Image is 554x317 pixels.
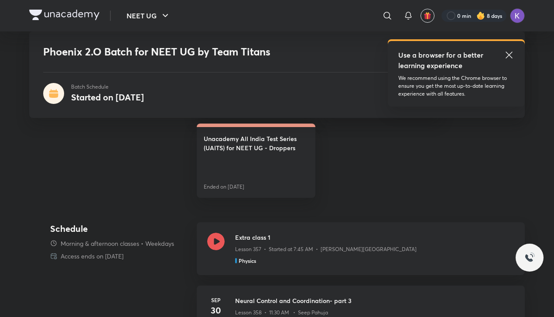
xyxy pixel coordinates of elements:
[50,222,190,235] h4: Schedule
[204,183,244,191] p: Ended on [DATE]
[121,7,176,24] button: NEET UG
[235,245,417,253] p: Lesson 357 • Started at 7:45 AM • [PERSON_NAME][GEOGRAPHIC_DATA]
[524,252,535,263] img: ttu
[50,42,127,198] h4: Test Series
[235,296,514,305] h3: Neural Control and Coordination- part 3
[235,309,328,317] p: Lesson 358 • 11:30 AM • Seep Pahuja
[398,74,514,98] p: We recommend using the Chrome browser to ensure you get the most up-to-date learning experience w...
[207,304,225,317] h4: 30
[204,134,308,152] h4: Unacademy All India Test Series (UAITS) for NEET UG - Droppers
[61,252,123,261] p: Access ends on [DATE]
[421,9,434,23] button: avatar
[29,10,99,20] img: Company Logo
[476,11,485,20] img: streak
[235,233,514,242] h3: Extra class 1
[510,8,525,23] img: Koyna Rana
[29,10,99,22] a: Company Logo
[71,91,144,103] h4: Started on [DATE]
[398,50,485,71] h5: Use a browser for a better learning experience
[424,12,431,20] img: avatar
[197,124,315,198] a: Unacademy All India Test Series (UAITS) for NEET UG - DroppersEnded on [DATE]
[239,257,256,265] h5: Physics
[197,222,525,286] a: Extra class 1Lesson 357 • Started at 7:45 AM • [PERSON_NAME][GEOGRAPHIC_DATA]Physics
[61,239,174,248] p: Morning & afternoon classes • Weekdays
[71,83,144,91] p: Batch Schedule
[43,45,385,58] h1: Phoenix 2.O Batch for NEET UG by Team Titans
[207,296,225,304] h6: Sep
